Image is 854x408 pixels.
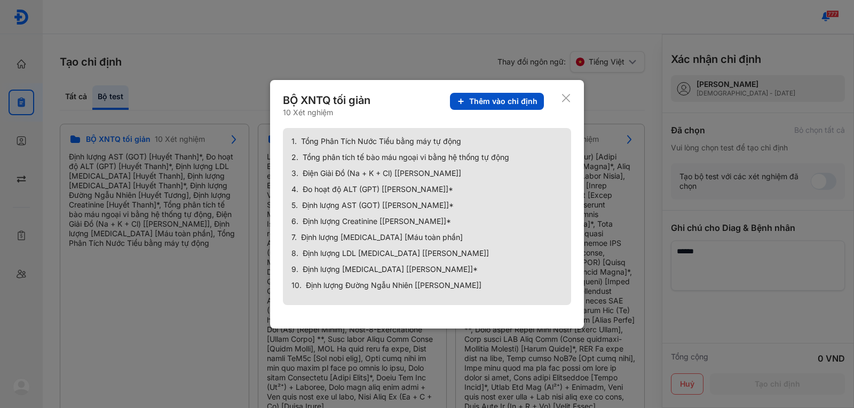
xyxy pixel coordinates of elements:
[291,265,298,274] span: 9.
[469,97,537,106] span: Thêm vào chỉ định
[303,185,453,194] span: Đo hoạt độ ALT (GPT) [[PERSON_NAME]]*
[291,249,298,258] span: 8.
[291,201,298,210] span: 5.
[283,108,373,117] div: 10 Xét nghiệm
[291,217,298,226] span: 6.
[303,249,489,258] span: Định lượng LDL [MEDICAL_DATA] [[PERSON_NAME]]
[291,185,298,194] span: 4.
[291,153,298,162] span: 2.
[301,233,463,242] span: Định lượng [MEDICAL_DATA] [Máu toàn phần]
[306,281,481,290] span: Định lượng Đường Ngẫu Nhiên [[PERSON_NAME]]
[302,201,454,210] span: Định lượng AST (GOT) [[PERSON_NAME]]*
[291,169,298,178] span: 3.
[303,153,509,162] span: Tổng phân tích tế bào máu ngoại vi bằng hệ thống tự động
[283,93,373,108] div: BỘ XNTQ tối giản
[291,137,297,146] span: 1.
[303,217,451,226] span: Định lượng Creatinine [[PERSON_NAME]]*
[303,265,478,274] span: Định lượng [MEDICAL_DATA] [[PERSON_NAME]]*
[303,169,461,178] span: Điện Giải Đồ (Na + K + Cl) [[PERSON_NAME]]
[291,281,302,290] span: 10.
[291,233,297,242] span: 7.
[450,93,544,110] button: Thêm vào chỉ định
[301,137,461,146] span: Tổng Phân Tích Nước Tiểu bằng máy tự động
